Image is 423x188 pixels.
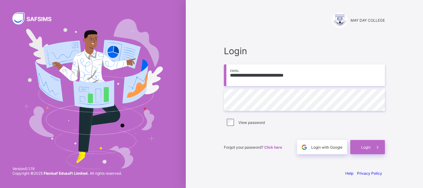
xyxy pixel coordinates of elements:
span: Login with Google [311,145,342,150]
strong: Flexisaf Edusoft Limited. [44,171,89,176]
span: Version 0.1.19 [12,166,122,171]
a: Privacy Policy [357,171,382,176]
span: Copyright © 2025 All rights reserved. [12,171,122,176]
a: Click here [264,145,282,150]
img: google.396cfc9801f0270233282035f929180a.svg [301,144,308,151]
span: Login [361,145,371,150]
span: Forgot your password? [224,145,282,150]
span: MAY DAY COLLEGE [351,18,385,23]
a: Help [345,171,353,176]
label: View password [238,120,265,125]
img: SAFSIMS Logo [12,12,59,24]
span: Login [224,46,385,56]
img: Hero Image [23,19,163,169]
